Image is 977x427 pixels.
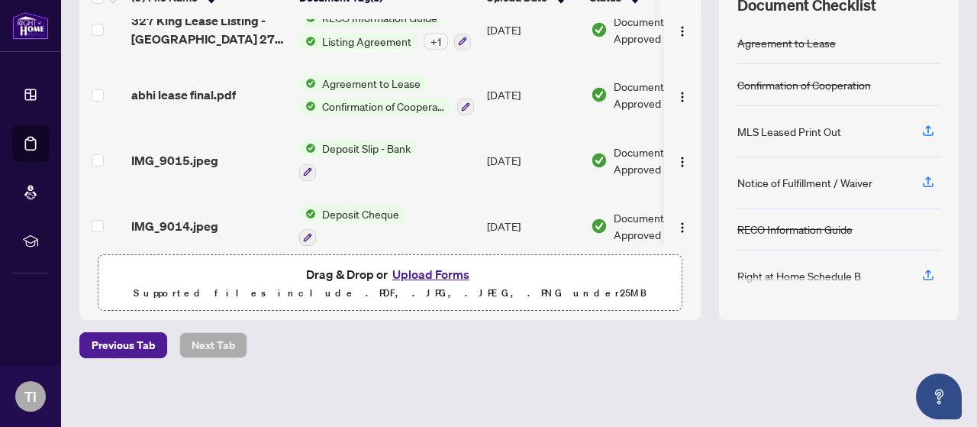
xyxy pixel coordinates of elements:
[316,205,405,222] span: Deposit Cheque
[737,76,871,93] div: Confirmation of Cooperation
[676,222,688,234] img: Logo
[591,218,608,235] img: Document Status
[306,264,474,284] span: Drag & Drop or
[737,174,872,191] div: Notice of Fulfillment / Waiver
[179,332,247,358] button: Next Tab
[670,18,695,42] button: Logo
[299,9,471,50] button: Status IconRECO Information GuideStatus IconListing Agreement+1
[676,156,688,168] img: Logo
[670,82,695,107] button: Logo
[299,75,474,116] button: Status IconAgreement to LeaseStatus IconConfirmation of Cooperation
[299,75,316,92] img: Status Icon
[614,13,708,47] span: Document Approved
[316,98,451,115] span: Confirmation of Cooperation
[614,144,708,177] span: Document Approved
[737,123,841,140] div: MLS Leased Print Out
[424,33,448,50] div: + 1
[131,86,236,104] span: abhi lease final.pdf
[316,140,417,157] span: Deposit Slip - Bank
[131,151,218,170] span: IMG_9015.jpeg
[591,21,608,38] img: Document Status
[481,63,585,128] td: [DATE]
[79,332,167,358] button: Previous Tab
[24,386,37,407] span: TI
[614,78,708,112] span: Document Approved
[12,11,49,40] img: logo
[737,267,861,284] div: Right at Home Schedule B
[131,217,218,235] span: IMG_9014.jpeg
[131,11,287,48] span: 327 King Lease Listing - [GEOGRAPHIC_DATA] 272 - Listing Agreement - Landlord Designated Represen...
[737,221,853,238] div: RECO Information Guide
[92,333,155,357] span: Previous Tab
[299,140,417,181] button: Status IconDeposit Slip - Bank
[98,255,682,312] span: Drag & Drop orUpload FormsSupported files include .PDF, .JPG, .JPEG, .PNG under25MB
[676,25,688,37] img: Logo
[108,284,672,302] p: Supported files include .PDF, .JPG, .JPEG, .PNG under 25 MB
[481,128,585,193] td: [DATE]
[916,374,962,419] button: Open asap
[670,214,695,238] button: Logo
[676,91,688,103] img: Logo
[316,75,427,92] span: Agreement to Lease
[299,140,316,157] img: Status Icon
[737,34,836,51] div: Agreement to Lease
[299,98,316,115] img: Status Icon
[299,205,316,222] img: Status Icon
[388,264,474,284] button: Upload Forms
[614,209,708,243] span: Document Approved
[481,193,585,259] td: [DATE]
[670,148,695,173] button: Logo
[591,152,608,169] img: Document Status
[591,86,608,103] img: Document Status
[299,205,405,247] button: Status IconDeposit Cheque
[299,33,316,50] img: Status Icon
[316,33,418,50] span: Listing Agreement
